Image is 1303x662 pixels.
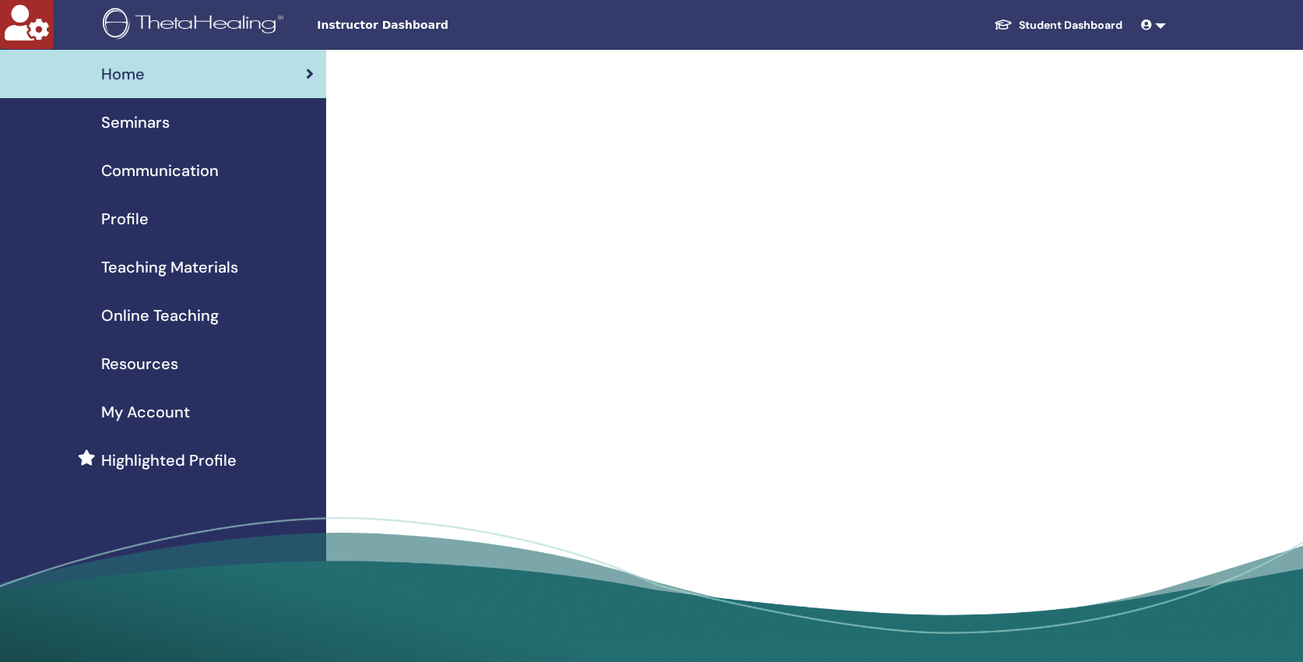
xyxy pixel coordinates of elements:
span: Online Teaching [101,304,219,327]
span: Communication [101,159,219,182]
span: Home [101,62,145,86]
img: logo.png [103,8,289,43]
span: My Account [101,400,190,424]
span: Highlighted Profile [101,449,237,472]
span: Profile [101,207,149,231]
img: graduation-cap-white.svg [994,18,1013,31]
span: Seminars [101,111,170,134]
span: Instructor Dashboard [317,17,550,33]
span: Resources [101,352,178,375]
a: Student Dashboard [982,11,1135,40]
span: Teaching Materials [101,255,238,279]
